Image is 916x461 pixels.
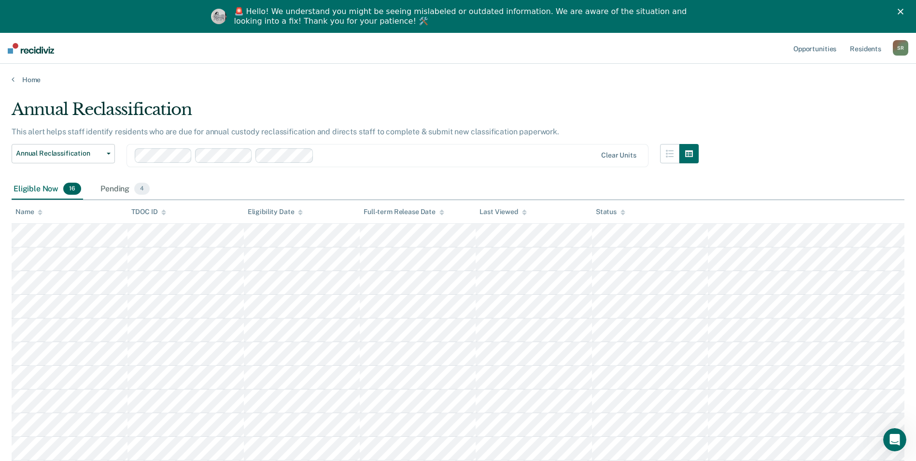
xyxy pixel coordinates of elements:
div: Status [596,208,625,216]
div: Name [15,208,42,216]
div: Eligible Now16 [12,179,83,200]
div: Pending4 [99,179,152,200]
span: 4 [134,183,150,195]
div: 🚨 Hello! We understand you might be seeing mislabeled or outdated information. We are aware of th... [234,7,690,26]
a: Opportunities [791,33,838,64]
div: Annual Reclassification [12,100,699,127]
div: Full-term Release Date [364,208,444,216]
span: 16 [63,183,81,195]
img: Recidiviz [8,43,54,54]
button: Annual Reclassification [12,144,115,163]
span: Annual Reclassification [16,149,103,158]
div: S R [893,40,908,56]
div: Eligibility Date [248,208,303,216]
div: Last Viewed [479,208,526,216]
a: Residents [848,33,883,64]
div: Close [898,9,907,14]
div: Clear units [601,151,636,159]
iframe: Intercom live chat [883,428,906,451]
img: Profile image for Kim [211,9,226,24]
div: TDOC ID [131,208,166,216]
button: SR [893,40,908,56]
p: This alert helps staff identify residents who are due for annual custody reclassification and dir... [12,127,559,136]
a: Home [12,75,904,84]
